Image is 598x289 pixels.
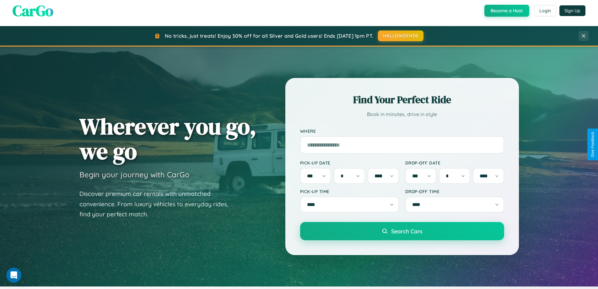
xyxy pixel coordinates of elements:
p: Book in minutes, drive in style [300,110,504,119]
label: Pick-up Time [300,189,399,194]
p: Discover premium car rentals with unmatched convenience. From luxury vehicles to everyday rides, ... [79,189,236,220]
label: Where [300,128,504,134]
span: Search Cars [391,228,422,235]
label: Pick-up Date [300,160,399,165]
button: Become a Host [484,5,529,17]
div: Give Feedback [590,132,595,157]
button: HALLOWEEN30 [378,31,423,41]
h1: Wherever you go, we go [79,114,256,164]
span: CarGo [13,0,53,21]
span: No tricks, just treats! Enjoy 30% off for all Silver and Gold users! Ends [DATE] 1pm PT. [165,33,373,39]
button: Login [534,5,556,16]
h2: Find Your Perfect Ride [300,93,504,107]
h3: Begin your journey with CarGo [79,170,190,179]
button: Sign Up [559,5,585,16]
iframe: Intercom live chat [6,268,21,283]
label: Drop-off Date [405,160,504,165]
button: Search Cars [300,222,504,240]
label: Drop-off Time [405,189,504,194]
